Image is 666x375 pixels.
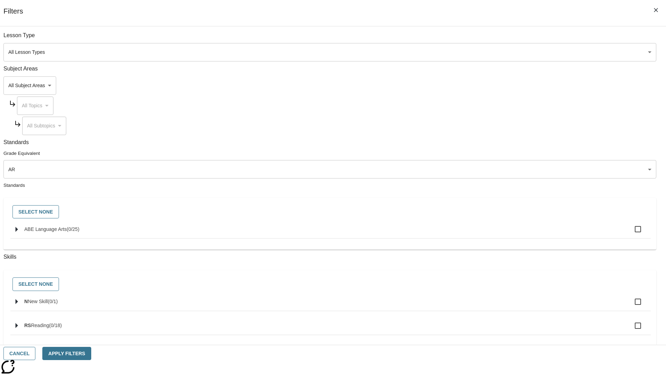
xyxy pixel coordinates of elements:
[49,323,62,328] span: 0 skills selected/18 skills in group
[48,299,58,304] span: 0 skills selected/1 skills in group
[17,97,53,115] div: Select a Subject Area
[12,205,59,219] button: Select None
[3,253,656,261] p: Skills
[3,32,656,40] p: Lesson Type
[3,7,23,26] h1: Filters
[3,65,656,73] p: Subject Areas
[3,182,656,189] p: Standards
[28,299,48,304] span: New Skill
[22,117,66,135] div: Select a Subject Area
[24,226,67,232] span: ABE Language Arts
[649,3,663,17] button: Close Filters side menu
[3,150,656,157] p: Grade Equivalent
[67,226,79,232] span: 0 standards selected/25 standards in group
[3,43,656,61] div: Select a lesson type
[3,347,35,360] button: Cancel
[10,293,651,365] ul: Select skills
[24,299,28,304] span: N
[31,323,49,328] span: Reading
[42,347,91,360] button: Apply Filters
[3,139,656,147] p: Standards
[9,203,651,220] div: Select standards
[3,160,656,178] div: Select a Grade Equivalent
[3,76,56,95] div: Select a Subject Area
[9,276,651,293] div: Select skills
[12,277,59,291] button: Select None
[24,323,31,328] span: RS
[10,220,651,244] ul: Select standards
